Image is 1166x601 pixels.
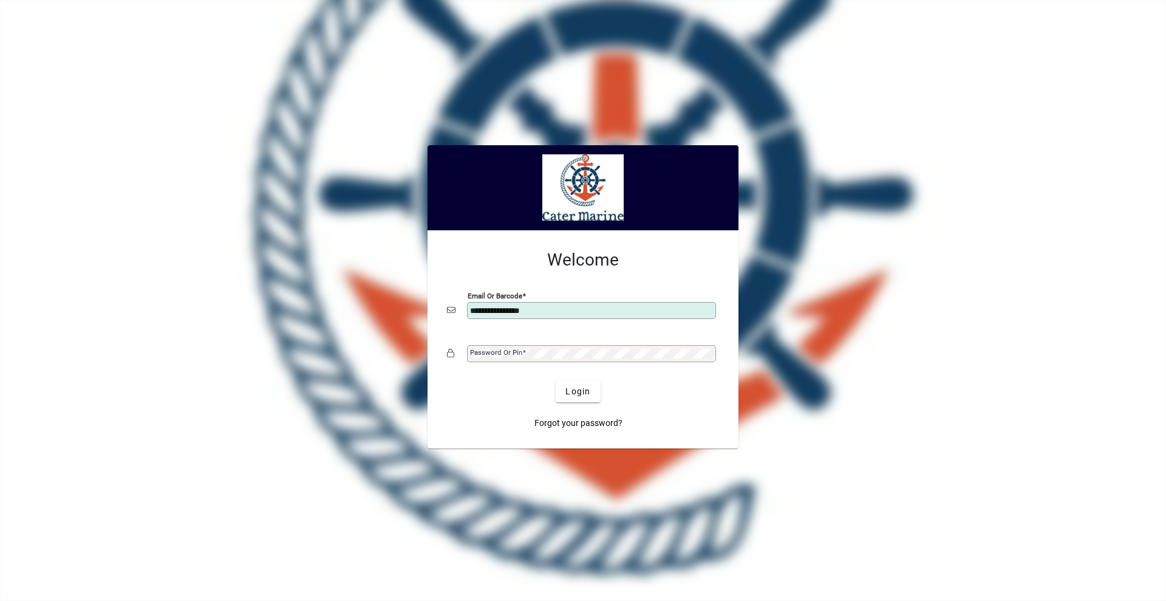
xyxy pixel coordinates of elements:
button: Login [556,380,600,402]
span: Login [565,385,590,398]
mat-label: Email or Barcode [468,292,522,300]
h2: Welcome [447,250,719,270]
span: Forgot your password? [534,417,622,430]
a: Forgot your password? [530,412,627,434]
mat-label: Password or Pin [470,348,522,357]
